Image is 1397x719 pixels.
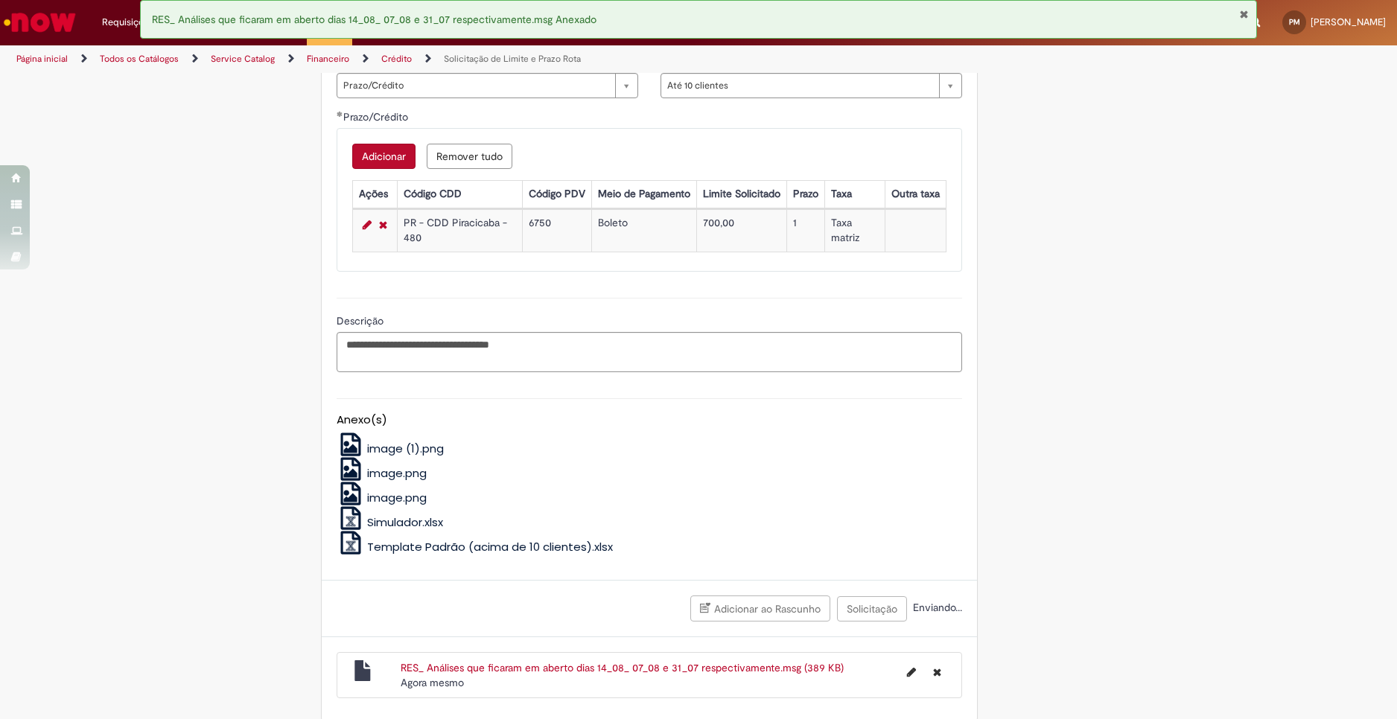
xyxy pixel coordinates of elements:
[102,15,154,30] span: Requisições
[696,209,786,252] td: 700,00
[337,465,427,481] a: image.png
[337,490,427,505] a: image.png
[1239,8,1249,20] button: Fechar Notificação
[367,539,613,555] span: Template Padrão (acima de 10 clientes).xlsx
[786,209,824,252] td: 1
[337,539,614,555] a: Template Padrão (acima de 10 clientes).xlsx
[401,676,464,689] time: 28/08/2025 12:02:23
[381,53,412,65] a: Crédito
[367,465,427,481] span: image.png
[824,180,885,208] th: Taxa
[1311,16,1386,28] span: [PERSON_NAME]
[100,53,179,65] a: Todos os Catálogos
[367,441,444,456] span: image (1).png
[885,180,946,208] th: Outra taxa
[337,441,445,456] a: image (1).png
[910,601,962,614] span: Enviando...
[375,216,391,234] a: Remover linha 1
[786,180,824,208] th: Prazo
[522,180,591,208] th: Código PDV
[591,180,696,208] th: Meio de Pagamento
[1,7,78,37] img: ServiceNow
[337,514,444,530] a: Simulador.xlsx
[11,45,920,73] ul: Trilhas de página
[444,53,581,65] a: Solicitação de Limite e Prazo Rota
[824,209,885,252] td: Taxa matriz
[667,74,932,98] span: Até 10 clientes
[427,144,512,169] button: Remove all rows for Prazo/Crédito
[337,414,962,426] h5: Anexo(s)
[696,180,786,208] th: Limite Solicitado
[401,676,464,689] span: Agora mesmo
[898,660,925,684] button: Editar nome de arquivo RES_ Análises que ficaram em aberto dias 14_08_ 07_08 e 31_07 respectivame...
[211,53,275,65] a: Service Catalog
[337,314,386,327] span: Descrição
[337,332,962,372] textarea: Descrição
[307,53,349,65] a: Financeiro
[1289,17,1300,27] span: PM
[367,514,443,530] span: Simulador.xlsx
[337,111,343,117] span: Obrigatório Preenchido
[401,661,844,674] a: RES_ Análises que ficaram em aberto dias 14_08_ 07_08 e 31_07 respectivamente.msg (389 KB)
[359,216,375,234] a: Editar Linha 1
[343,74,608,98] span: Prazo/Crédito
[352,144,416,169] button: Add a row for Prazo/Crédito
[16,53,68,65] a: Página inicial
[522,209,591,252] td: 6750
[591,209,696,252] td: Boleto
[397,180,522,208] th: Código CDD
[343,110,411,124] span: Prazo/Crédito
[924,660,950,684] button: Excluir RES_ Análises que ficaram em aberto dias 14_08_ 07_08 e 31_07 respectivamente.msg
[397,209,522,252] td: PR - CDD Piracicaba - 480
[352,180,397,208] th: Ações
[152,13,596,26] span: RES_ Análises que ficaram em aberto dias 14_08_ 07_08 e 31_07 respectivamente.msg Anexado
[367,490,427,505] span: image.png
